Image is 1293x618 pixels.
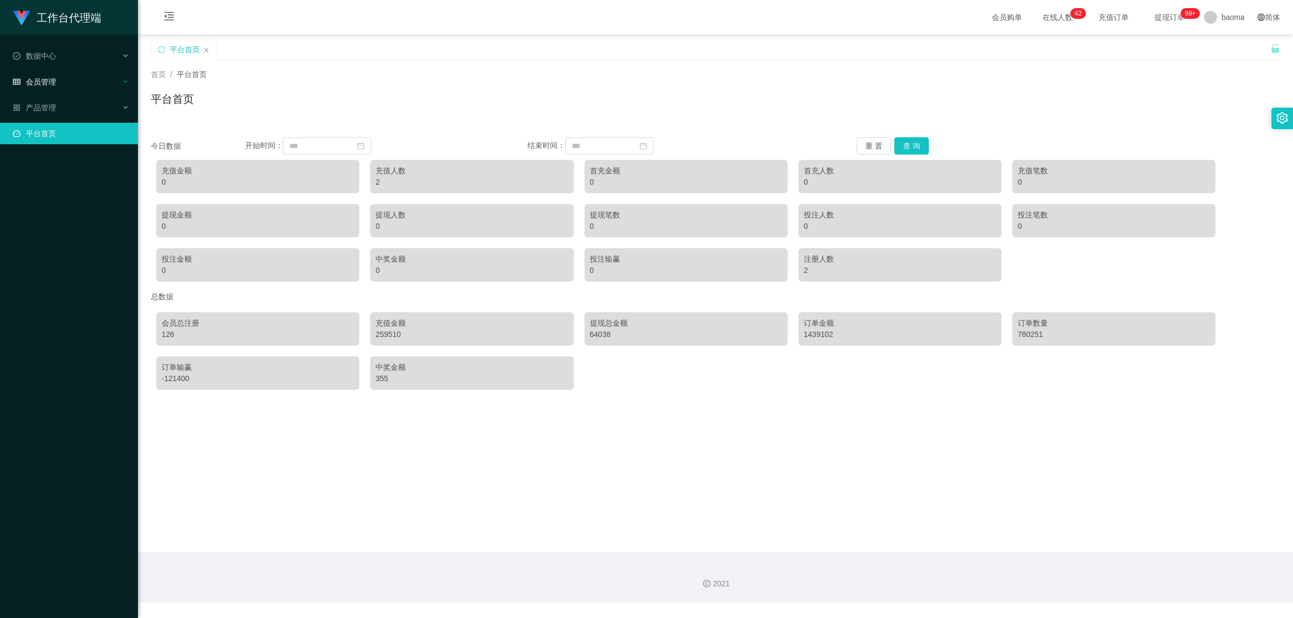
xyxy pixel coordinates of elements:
[170,39,200,60] div: 平台首页
[151,91,194,107] h1: 平台首页
[13,78,20,86] i: 图标: table
[1075,8,1079,19] p: 4
[1018,209,1210,221] div: 投注笔数
[151,1,187,35] i: 图标: menu-fold
[151,287,1280,307] div: 总数据
[804,318,996,329] div: 订单金额
[13,123,129,144] a: 图标: dashboard平台首页
[170,70,172,79] span: /
[357,142,365,150] i: 图标: calendar
[376,329,568,340] div: 259510
[376,254,568,265] div: 中奖金额
[376,177,568,188] div: 2
[1180,8,1200,19] sup: 1031
[1018,329,1210,340] div: 780251
[590,209,782,221] div: 提现笔数
[13,11,30,26] img: logo.9652507e.png
[13,78,56,86] span: 会员管理
[703,580,711,587] i: 图标: copyright
[1037,13,1078,21] span: 在线人数
[376,373,568,384] div: 355
[162,362,354,373] div: 订单输赢
[162,373,354,384] div: -121400
[1018,177,1210,188] div: 0
[590,318,782,329] div: 提现总金额
[151,141,245,152] div: 今日数据
[162,209,354,221] div: 提现金额
[590,265,782,276] div: 0
[857,137,891,154] button: 重 置
[1270,44,1280,53] i: 图标: unlock
[151,70,166,79] span: 首页
[1093,13,1134,21] span: 充值订单
[245,141,283,150] span: 开始时间：
[804,329,996,340] div: 1439102
[162,177,354,188] div: 0
[376,221,568,232] div: 0
[147,578,1284,589] div: 2021
[804,209,996,221] div: 投注人数
[13,52,56,60] span: 数据中心
[376,165,568,177] div: 充值人数
[804,221,996,232] div: 0
[804,254,996,265] div: 注册人数
[804,177,996,188] div: 0
[1018,165,1210,177] div: 充值笔数
[894,137,929,154] button: 查 询
[376,209,568,221] div: 提现人数
[590,254,782,265] div: 投注输赢
[1018,318,1210,329] div: 订单数量
[162,329,354,340] div: 126
[158,46,165,53] i: 图标: sync
[13,104,20,111] i: 图标: appstore-o
[1276,112,1288,124] i: 图标: setting
[1257,13,1265,21] i: 图标: global
[590,329,782,340] div: 64038
[376,362,568,373] div: 中奖金额
[376,318,568,329] div: 充值金额
[590,165,782,177] div: 首充金额
[162,265,354,276] div: 0
[804,265,996,276] div: 2
[203,47,210,53] i: 图标: close
[162,254,354,265] div: 投注金额
[13,52,20,60] i: 图标: check-circle-o
[376,265,568,276] div: 0
[37,1,101,35] h1: 工作台代理端
[639,142,647,150] i: 图标: calendar
[590,177,782,188] div: 0
[804,165,996,177] div: 首充人数
[1078,8,1082,19] p: 2
[162,165,354,177] div: 充值金额
[1070,8,1086,19] sup: 42
[162,221,354,232] div: 0
[527,141,565,150] span: 结束时间：
[13,103,56,112] span: 产品管理
[1149,13,1190,21] span: 提现订单
[177,70,207,79] span: 平台首页
[1018,221,1210,232] div: 0
[162,318,354,329] div: 会员总注册
[13,13,101,22] a: 工作台代理端
[590,221,782,232] div: 0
